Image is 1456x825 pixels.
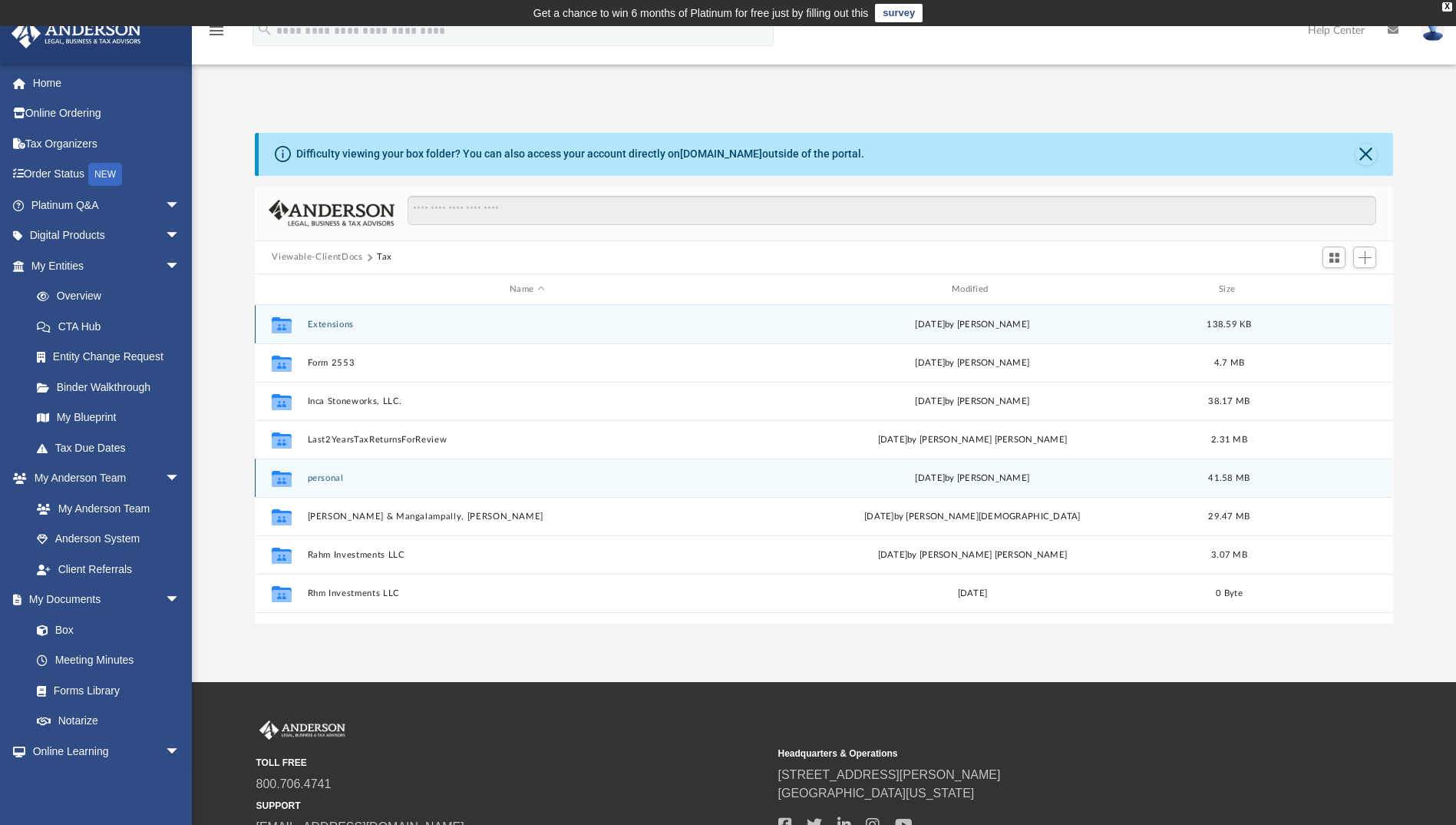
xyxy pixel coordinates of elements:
button: Viewable-ClientDocs [272,250,362,264]
a: Anderson System [21,524,196,555]
img: User Pic [1421,19,1444,41]
a: Courses [21,767,196,797]
a: Platinum Q&Aarrow_drop_down [11,190,203,220]
a: [DOMAIN_NAME] [680,147,762,160]
a: My Anderson Teamarrow_drop_down [11,463,196,494]
div: by [PERSON_NAME][DEMOGRAPHIC_DATA] [753,510,1192,524]
span: 38.17 MB [1209,397,1250,406]
div: Name [307,283,746,297]
button: Switch to Grid View [1322,247,1345,268]
i: menu [207,22,226,40]
button: Last2YearsTaxReturnsForReview [308,435,747,445]
div: grid [255,305,1392,623]
a: [GEOGRAPHIC_DATA][US_STATE] [778,787,975,800]
a: My Anderson Team [21,493,188,524]
button: Rahm Investments LLC [308,550,747,560]
a: survey [875,4,923,22]
span: [DATE] [916,474,946,482]
div: Modified [753,283,1192,297]
i: search [256,21,273,38]
a: Notarize [21,706,196,737]
a: [STREET_ADDRESS][PERSON_NAME] [778,768,1001,781]
button: Tax [377,250,392,264]
button: Add [1353,247,1376,268]
a: Tax Due Dates [21,432,203,463]
button: Form 2553 [308,358,747,368]
div: [DATE] by [PERSON_NAME] [753,356,1192,370]
button: Extensions [308,320,747,330]
button: personal [308,473,747,483]
div: Get a chance to win 6 months of Platinum for free just by filling out this [533,4,869,22]
a: CTA Hub [21,311,203,342]
a: My Entitiesarrow_drop_down [11,250,203,281]
div: by [PERSON_NAME] [753,472,1192,485]
input: Search files and folders [408,196,1376,225]
img: Anderson Advisors Platinum Portal [7,18,146,48]
a: Digital Productsarrow_drop_down [11,220,203,251]
span: arrow_drop_down [165,250,196,282]
a: Home [11,68,203,98]
small: TOLL FREE [256,756,768,770]
span: 0 Byte [1217,589,1243,598]
span: 138.59 KB [1207,320,1252,329]
span: arrow_drop_down [165,463,196,495]
a: menu [207,29,226,40]
a: Order StatusNEW [11,159,203,191]
div: [DATE] [753,587,1192,601]
a: Overview [21,281,203,312]
div: id [1267,283,1375,297]
span: [DATE] [864,512,894,521]
a: Binder Walkthrough [21,372,203,403]
a: My Documentsarrow_drop_down [11,585,196,615]
a: Client Referrals [21,554,196,585]
span: 41.58 MB [1209,474,1250,482]
a: Tax Organizers [11,128,203,159]
div: NEW [88,163,122,186]
div: Difficulty viewing your box folder? You can also access your account directly on outside of the p... [296,146,864,162]
span: arrow_drop_down [165,736,196,767]
a: 800.706.4741 [256,777,332,790]
img: Anderson Advisors Platinum Portal [256,721,348,741]
span: arrow_drop_down [165,190,196,221]
a: Online Learningarrow_drop_down [11,736,196,767]
a: Entity Change Request [21,342,203,373]
div: [DATE] by [PERSON_NAME] [PERSON_NAME] [753,548,1192,562]
span: arrow_drop_down [165,585,196,616]
span: arrow_drop_down [165,220,196,252]
span: 29.47 MB [1209,512,1250,521]
button: Rhm Investments LLC [308,588,747,598]
a: Forms Library [21,675,188,706]
div: [DATE] by [PERSON_NAME] [753,395,1192,409]
span: 3.07 MB [1211,551,1247,559]
div: [DATE] by [PERSON_NAME] [PERSON_NAME] [753,433,1192,447]
a: Online Ordering [11,98,203,129]
a: My Blueprint [21,403,196,433]
div: close [1442,2,1452,12]
div: Size [1199,283,1260,297]
small: Headquarters & Operations [778,747,1289,760]
div: id [262,283,300,297]
a: Box [21,615,188,645]
button: Inca Stoneworks, LLC. [308,396,747,406]
span: 4.7 MB [1214,359,1245,367]
button: Close [1355,144,1377,165]
button: [PERSON_NAME] & Mangalampally, [PERSON_NAME] [308,512,747,522]
a: Meeting Minutes [21,645,196,676]
div: [DATE] by [PERSON_NAME] [753,318,1192,332]
span: 2.31 MB [1211,436,1247,444]
small: SUPPORT [256,799,768,813]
